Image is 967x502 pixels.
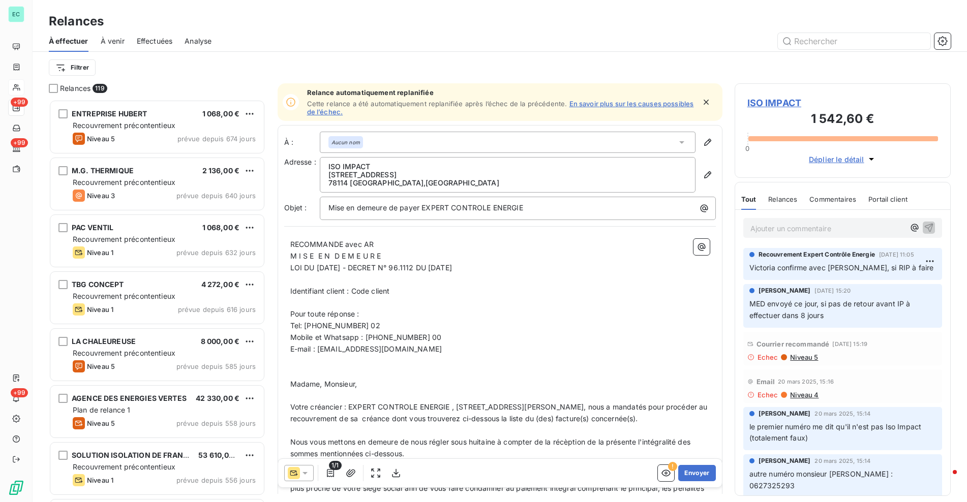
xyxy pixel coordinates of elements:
[328,203,523,212] span: Mise en demeure de payer EXPERT CONTROLE ENERGIE
[290,344,442,353] span: E-mail : [EMAIL_ADDRESS][DOMAIN_NAME]
[87,135,115,143] span: Niveau 5
[72,451,193,459] span: SOLUTION ISOLATION DE FRANCE
[331,139,360,146] em: Aucun nom
[757,378,775,386] span: Email
[87,192,115,200] span: Niveau 3
[832,341,867,347] span: [DATE] 15:19
[814,288,851,294] span: [DATE] 15:20
[73,349,175,357] span: Recouvrement précontentieux
[749,422,924,443] span: le premier numéro me dit qu'il n'est pas Iso Impact (totalement faux)
[758,391,778,399] span: Echec
[284,158,316,166] span: Adresse :
[137,36,173,46] span: Effectuées
[11,388,28,397] span: +99
[73,405,131,414] span: Plan de relance 1
[307,100,694,116] a: En savoir plus sur les causes possibles de l’échec.
[806,153,880,165] button: Déplier le détail
[202,109,240,118] span: 1 068,00 €
[176,192,256,200] span: prévue depuis 640 jours
[749,263,934,272] span: Victoria confirme avec [PERSON_NAME], si RIP à faire
[198,451,240,459] span: 53 610,00 €
[749,469,895,490] span: autre numéro monsieur [PERSON_NAME] : 0627325293
[290,252,381,260] span: M I S E E N D E M E U R E
[307,100,567,108] span: Cette relance a été automatiquement replanifiée après l’échec de la précédente.
[290,287,390,295] span: Identifiant client : Code client
[290,437,693,458] span: Nous vous mettons en demeure de nous régler sous huitaine à compter de la récèption de la présent...
[196,394,239,402] span: 42 330,00 €
[8,480,24,496] img: Logo LeanPay
[759,286,811,295] span: [PERSON_NAME]
[11,138,28,147] span: +99
[73,121,175,130] span: Recouvrement précontentieux
[201,280,240,289] span: 4 272,00 €
[290,240,374,248] span: RECOMMANDE avec AR
[185,36,211,46] span: Analyse
[176,362,256,370] span: prévue depuis 585 jours
[177,135,256,143] span: prévue depuis 674 jours
[747,96,939,110] span: ISO IMPACT
[307,88,695,97] span: Relance automatiquement replanifiée
[101,36,125,46] span: À venir
[176,248,256,257] span: prévue depuis 632 jours
[759,456,811,465] span: [PERSON_NAME]
[87,419,115,427] span: Niveau 5
[87,362,115,370] span: Niveau 5
[747,110,939,130] h3: 1 542,60 €
[778,379,834,385] span: 20 mars 2025, 15:16
[87,248,113,257] span: Niveau 1
[789,353,818,361] span: Niveau 5
[741,195,757,203] span: Tout
[201,337,240,346] span: 8 000,00 €
[72,337,136,346] span: LA CHALEUREUSE
[290,263,452,272] span: LOI DU [DATE] - DECRET N° 96.1112 DU [DATE]
[932,467,957,492] iframe: Intercom live chat
[809,195,856,203] span: Commentaires
[60,83,90,93] span: Relances
[202,166,240,175] span: 2 136,00 €
[87,476,113,484] span: Niveau 1
[176,419,256,427] span: prévue depuis 558 jours
[49,59,96,76] button: Filtrer
[757,340,830,348] span: Courrier recommandé
[178,305,256,313] span: prévue depuis 616 jours
[202,223,240,232] span: 1 068,00 €
[72,223,114,232] span: PAC VENTIL
[759,250,875,259] span: Recouvrement Expert Contrôle Energie
[778,33,930,49] input: Rechercher
[72,109,147,118] span: ENTREPRISE HUBERT
[789,391,819,399] span: Niveau 4
[284,137,320,147] label: À :
[93,84,107,93] span: 119
[72,394,187,402] span: AGENCE DES ENERGIES VERTES
[290,380,357,388] span: Madame, Monsieur,
[290,333,442,341] span: Mobile et Whatsapp : [PHONE_NUMBER] 00
[758,353,778,361] span: Echec
[329,461,341,470] span: 1/1
[290,321,380,330] span: Tel: [PHONE_NUMBER] 02
[749,299,913,320] span: MED envoyé ce jour, si pas de retour avant IP à effectuer dans 8 jours
[328,171,687,179] p: [STREET_ADDRESS]
[284,203,307,212] span: Objet :
[290,402,710,423] span: Votre créancier : EXPERT CONTROLE ENERGIE , [STREET_ADDRESS][PERSON_NAME], nous a mandatés pour p...
[814,411,870,417] span: 20 mars 2025, 15:14
[759,409,811,418] span: [PERSON_NAME]
[49,36,88,46] span: À effectuer
[73,462,175,471] span: Recouvrement précontentieux
[768,195,797,203] span: Relances
[73,178,175,186] span: Recouvrement précontentieux
[72,280,124,289] span: TBG CONCEPT
[290,309,359,318] span: Pour toute réponse :
[8,6,24,22] div: EC
[49,12,104,30] h3: Relances
[73,235,175,243] span: Recouvrement précontentieux
[87,305,113,313] span: Niveau 1
[73,292,175,300] span: Recouvrement précontentieux
[814,458,870,464] span: 20 mars 2025, 15:14
[745,144,749,152] span: 0
[176,476,256,484] span: prévue depuis 556 jours
[328,179,687,187] p: 78114 [GEOGRAPHIC_DATA] , [GEOGRAPHIC_DATA]
[868,195,908,203] span: Portail client
[11,98,28,107] span: +99
[328,163,687,171] p: ISO IMPACT
[678,465,715,481] button: Envoyer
